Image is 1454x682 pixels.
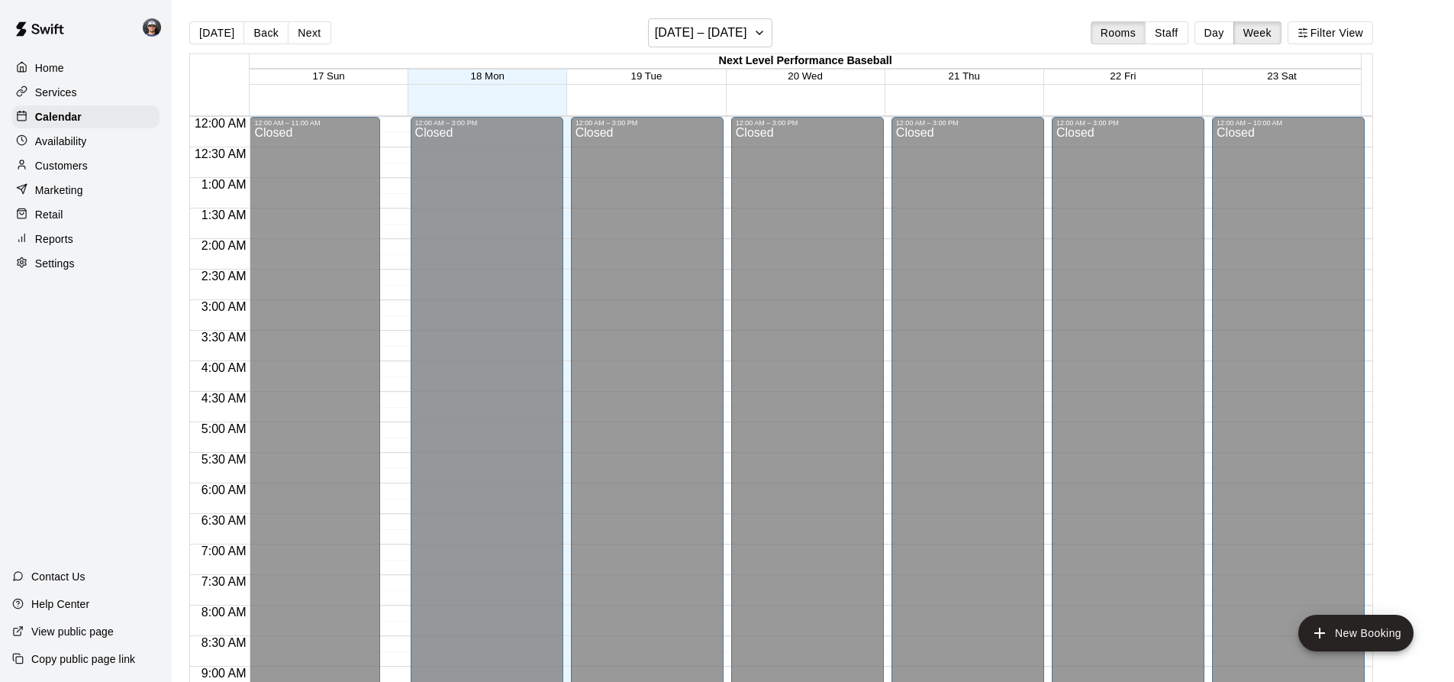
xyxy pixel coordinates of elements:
[12,154,160,177] a: Customers
[35,60,64,76] p: Home
[31,651,135,667] p: Copy public page link
[198,361,250,374] span: 4:00 AM
[35,183,83,198] p: Marketing
[35,134,87,149] p: Availability
[198,545,250,558] span: 7:00 AM
[655,22,747,44] h6: [DATE] – [DATE]
[198,514,250,527] span: 6:30 AM
[12,179,160,202] a: Marketing
[12,81,160,104] a: Services
[198,270,250,283] span: 2:30 AM
[896,119,1040,127] div: 12:00 AM – 3:00 PM
[35,207,63,222] p: Retail
[198,422,250,435] span: 5:00 AM
[198,667,250,680] span: 9:00 AM
[198,392,250,405] span: 4:30 AM
[12,203,160,226] a: Retail
[191,147,250,160] span: 12:30 AM
[12,228,160,250] a: Reports
[12,252,160,275] a: Settings
[1110,70,1136,82] button: 22 Fri
[31,596,89,612] p: Help Center
[198,331,250,344] span: 3:30 AM
[198,575,250,588] span: 7:30 AM
[198,606,250,619] span: 8:00 AM
[313,70,345,82] button: 17 Sun
[35,109,82,124] p: Calendar
[35,85,77,100] p: Services
[243,21,289,44] button: Back
[35,231,73,247] p: Reports
[254,119,375,127] div: 12:00 AM – 11:00 AM
[31,624,114,639] p: View public page
[1267,70,1297,82] button: 23 Sat
[250,54,1361,69] div: Next Level Performance Baseball
[648,18,772,47] button: [DATE] – [DATE]
[288,21,330,44] button: Next
[1217,119,1360,127] div: 12:00 AM – 10:00 AM
[1056,119,1200,127] div: 12:00 AM – 3:00 PM
[471,70,505,82] button: 18 Mon
[143,18,161,37] img: Mason Edwards
[35,158,88,173] p: Customers
[1091,21,1146,44] button: Rooms
[12,105,160,128] a: Calendar
[1194,21,1234,44] button: Day
[1145,21,1188,44] button: Staff
[198,453,250,466] span: 5:30 AM
[575,119,719,127] div: 12:00 AM – 3:00 PM
[198,178,250,191] span: 1:00 AM
[198,300,250,313] span: 3:00 AM
[198,636,250,649] span: 8:30 AM
[12,57,160,79] a: Home
[1288,21,1373,44] button: Filter View
[12,130,160,153] a: Availability
[1233,21,1282,44] button: Week
[736,119,879,127] div: 12:00 AM – 3:00 PM
[788,70,823,82] button: 20 Wed
[191,117,250,130] span: 12:00 AM
[35,256,75,271] p: Settings
[140,12,172,43] div: Mason Edwards
[31,569,85,584] p: Contact Us
[189,21,244,44] button: [DATE]
[631,70,663,82] button: 19 Tue
[198,208,250,221] span: 1:30 AM
[949,70,980,82] button: 21 Thu
[198,239,250,252] span: 2:00 AM
[198,483,250,496] span: 6:00 AM
[415,119,559,127] div: 12:00 AM – 3:00 PM
[1298,615,1414,651] button: add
